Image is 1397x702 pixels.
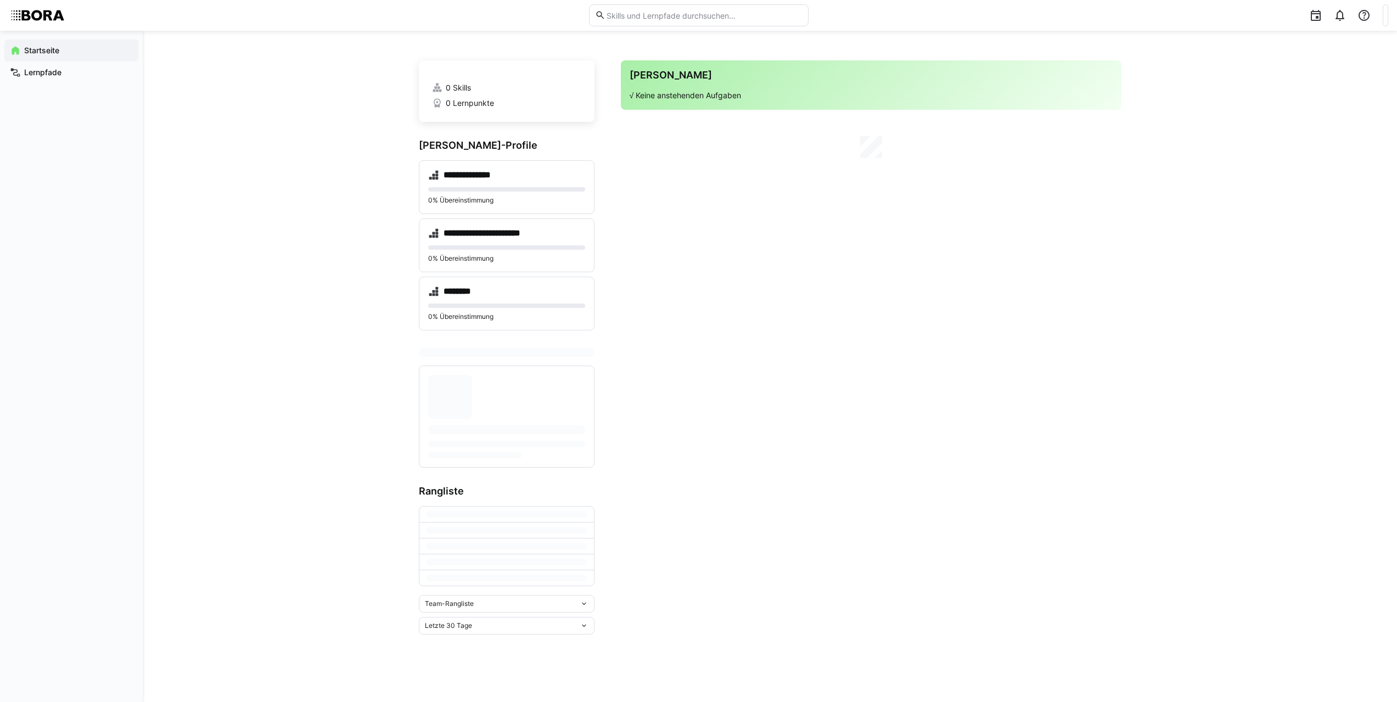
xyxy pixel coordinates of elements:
p: √ Keine anstehenden Aufgaben [630,90,1113,101]
span: 0 Lernpunkte [446,98,494,109]
h3: Rangliste [419,485,594,497]
p: 0% Übereinstimmung [428,196,585,205]
a: 0 Skills [432,82,581,93]
span: Team-Rangliste [425,599,474,608]
p: 0% Übereinstimmung [428,254,585,263]
input: Skills und Lernpfade durchsuchen… [605,10,802,20]
p: 0% Übereinstimmung [428,312,585,321]
span: 0 Skills [446,82,471,93]
span: Letzte 30 Tage [425,621,472,630]
h3: [PERSON_NAME]-Profile [419,139,594,151]
h3: [PERSON_NAME] [630,69,1113,81]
